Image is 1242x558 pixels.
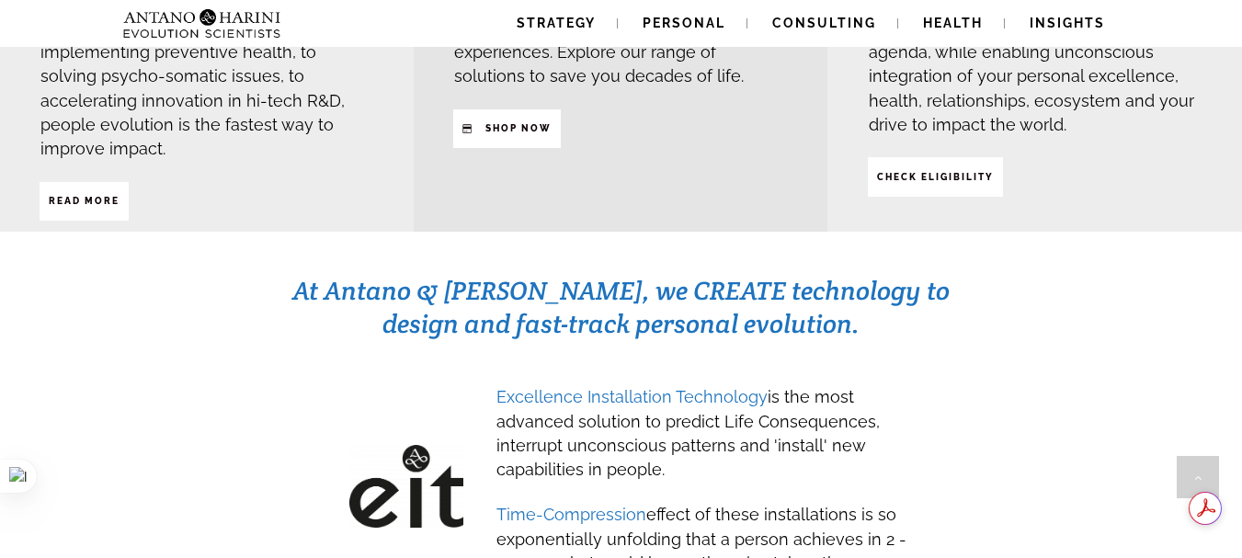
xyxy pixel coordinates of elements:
span: Insights [1030,16,1105,30]
a: SHop NOW [453,109,561,148]
span: Health [923,16,983,30]
span: Time-Compression [496,505,646,524]
img: EIT-Black [349,445,463,529]
span: Strategy [517,16,596,30]
strong: SHop NOW [485,123,552,133]
span: is the most advanced solution to predict Life Consequences, interrupt unconscious patterns and 'i... [496,387,880,479]
span: At Antano & [PERSON_NAME], we CREATE technology to design and fast-track personal evolution. [292,274,950,340]
span: Excellence Installation Technology [496,387,768,406]
span: Personal [643,16,725,30]
a: CHECK ELIGIBILITY [868,157,1003,196]
strong: Read More [49,196,120,206]
a: Read More [40,182,129,221]
strong: CHECK ELIGIBILITY [877,172,994,182]
span: Consulting [772,16,876,30]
